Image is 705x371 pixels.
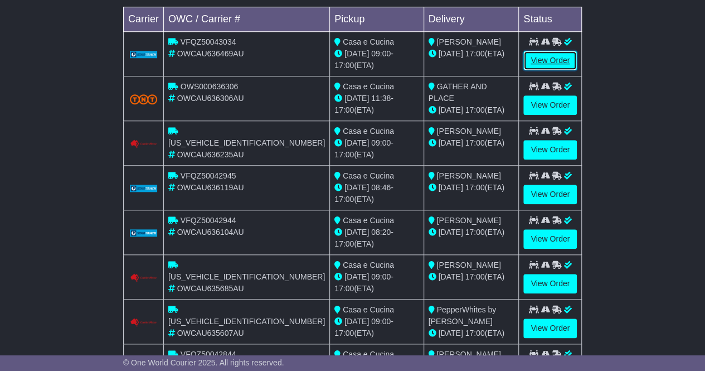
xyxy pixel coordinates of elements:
span: 17:00 [334,61,354,70]
span: VFQZ50043034 [181,37,236,46]
span: [US_VEHICLE_IDENTIFICATION_NUMBER] [168,272,325,281]
span: [US_VEHICLE_IDENTIFICATION_NUMBER] [168,317,325,326]
span: 08:46 [371,183,391,192]
div: - (ETA) [334,182,419,205]
span: Casa e Cucina [343,305,394,314]
span: © One World Courier 2025. All rights reserved. [123,358,284,367]
span: 09:00 [371,138,391,147]
span: [PERSON_NAME] [437,261,501,269]
div: - (ETA) [334,227,419,250]
span: 17:00 [465,183,484,192]
span: 17:00 [465,49,484,58]
span: 17:00 [465,329,484,338]
span: Casa e Cucina [343,171,394,180]
span: OWCAU636469AU [177,49,244,58]
td: Status [519,7,582,32]
div: (ETA) [429,327,514,339]
td: Pickup [330,7,424,32]
div: (ETA) [429,137,514,149]
a: View Order [523,140,577,160]
div: (ETA) [429,48,514,60]
span: 17:00 [334,150,354,159]
img: GetCarrierServiceLogo [130,185,158,192]
span: VFQZ50042944 [181,216,236,225]
span: 17:00 [334,195,354,204]
span: VFQZ50042945 [181,171,236,180]
span: 09:00 [371,49,391,58]
span: [DATE] [439,138,463,147]
span: [DATE] [439,49,463,58]
span: [DATE] [344,183,369,192]
div: - (ETA) [334,316,419,339]
span: OWCAU635607AU [177,329,244,338]
span: 17:00 [465,228,484,237]
span: VFQZ50042844 [181,350,236,359]
div: (ETA) [429,104,514,116]
td: OWC / Carrier # [163,7,329,32]
span: OWCAU636119AU [177,183,244,192]
span: PepperWhites by [PERSON_NAME] [429,305,497,326]
span: [DATE] [344,49,369,58]
span: [DATE] [344,272,369,281]
span: [DATE] [344,228,369,237]
a: View Order [523,274,577,293]
span: 17:00 [334,239,354,248]
span: [DATE] [344,94,369,103]
span: OWCAU636104AU [177,228,244,237]
a: View Order [523,319,577,338]
span: OWS000636306 [181,82,239,91]
span: 09:00 [371,317,391,326]
div: (ETA) [429,271,514,283]
span: GATHER AND PLACE [429,82,487,103]
a: View Order [523,185,577,204]
img: Couriers_Please.png [130,318,158,327]
div: (ETA) [429,227,514,238]
img: TNT_Domestic.png [130,94,158,104]
img: Couriers_Please.png [130,273,158,282]
span: [DATE] [344,317,369,326]
div: - (ETA) [334,93,419,116]
span: 17:00 [465,105,484,114]
div: - (ETA) [334,137,419,161]
a: View Order [523,51,577,70]
span: OWCAU635685AU [177,284,244,293]
span: 08:20 [371,228,391,237]
span: [DATE] [439,329,463,338]
span: [DATE] [439,272,463,281]
span: Casa e Cucina [343,37,394,46]
span: Casa e Cucina [343,82,394,91]
div: (ETA) [429,182,514,194]
span: [DATE] [439,105,463,114]
img: Couriers_Please.png [130,139,158,148]
span: OWCAU636306AU [177,94,244,103]
span: [PERSON_NAME] [437,37,501,46]
span: 17:00 [465,272,484,281]
div: - (ETA) [334,271,419,295]
span: [PERSON_NAME] [437,171,501,180]
div: - (ETA) [334,48,419,71]
span: 17:00 [334,329,354,338]
span: [US_VEHICLE_IDENTIFICATION_NUMBER] [168,138,325,147]
img: GetCarrierServiceLogo [130,229,158,237]
span: 09:00 [371,272,391,281]
span: 17:00 [465,138,484,147]
span: [PERSON_NAME] [437,216,501,225]
span: [DATE] [439,228,463,237]
span: 17:00 [334,105,354,114]
span: [PERSON_NAME] [437,350,501,359]
a: View Order [523,95,577,115]
span: Casa e Cucina [343,127,394,136]
span: 11:38 [371,94,391,103]
span: Casa e Cucina [343,261,394,269]
span: [DATE] [439,183,463,192]
td: Carrier [123,7,163,32]
a: View Order [523,229,577,249]
span: [DATE] [344,138,369,147]
span: Casa e Cucina [343,350,394,359]
img: GetCarrierServiceLogo [130,51,158,58]
td: Delivery [424,7,519,32]
span: OWCAU636235AU [177,150,244,159]
span: [PERSON_NAME] [437,127,501,136]
span: Casa e Cucina [343,216,394,225]
span: 17:00 [334,284,354,293]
